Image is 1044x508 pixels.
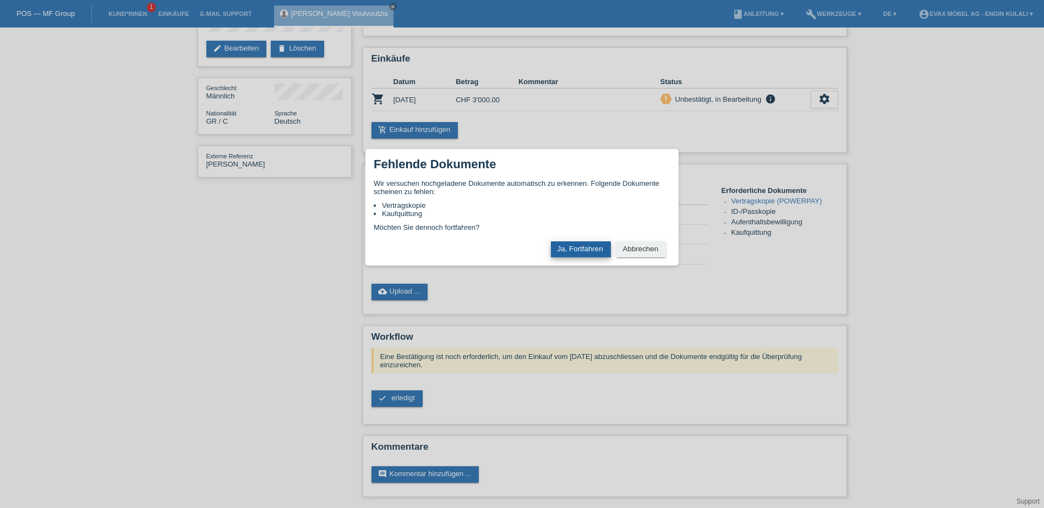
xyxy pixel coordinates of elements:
li: Vertragskopie [382,201,670,209]
button: Ja, Fortfahren [551,241,611,257]
div: Wir versuchen hochgeladene Dokumente automatisch zu erkennen. Folgende Dokumente scheinen zu fehl... [374,179,670,231]
h1: Fehlende Dokumente [374,157,496,171]
li: Kaufquittung [382,209,670,218]
button: Abbrechen [616,241,666,257]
